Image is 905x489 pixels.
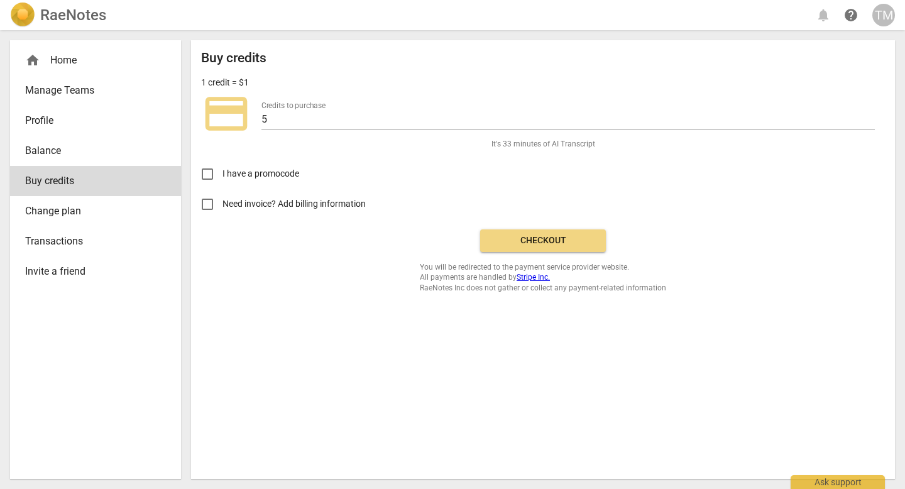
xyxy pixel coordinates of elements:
a: Balance [10,136,181,166]
div: Ask support [791,475,885,489]
a: Change plan [10,196,181,226]
span: Profile [25,113,156,128]
div: Home [25,53,156,68]
a: Stripe Inc. [517,273,550,282]
h2: RaeNotes [40,6,106,24]
span: I have a promocode [222,167,299,180]
a: Buy credits [10,166,181,196]
span: Invite a friend [25,264,156,279]
button: Checkout [480,229,606,252]
span: Buy credits [25,173,156,189]
a: LogoRaeNotes [10,3,106,28]
span: You will be redirected to the payment service provider website. All payments are handled by RaeNo... [420,262,666,294]
a: Profile [10,106,181,136]
span: Transactions [25,234,156,249]
span: Balance [25,143,156,158]
label: Credits to purchase [261,102,326,109]
span: It's 33 minutes of AI Transcript [491,139,595,150]
img: Logo [10,3,35,28]
button: TM [872,4,895,26]
span: Manage Teams [25,83,156,98]
span: Checkout [490,234,596,247]
a: Invite a friend [10,256,181,287]
a: Help [840,4,862,26]
span: credit_card [201,89,251,139]
h2: Buy credits [201,50,266,66]
span: Change plan [25,204,156,219]
a: Transactions [10,226,181,256]
div: Home [10,45,181,75]
span: home [25,53,40,68]
span: help [843,8,858,23]
span: Need invoice? Add billing information [222,197,368,211]
a: Manage Teams [10,75,181,106]
p: 1 credit = $1 [201,76,249,89]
